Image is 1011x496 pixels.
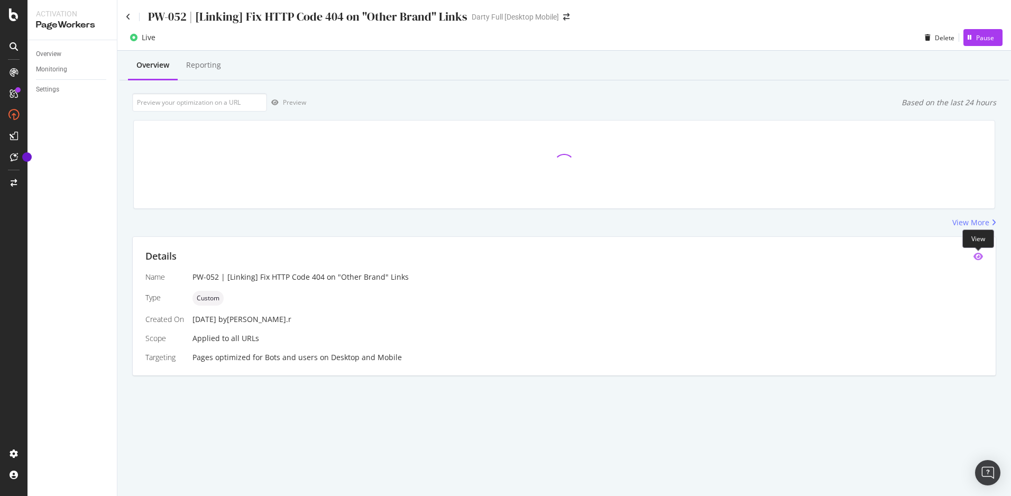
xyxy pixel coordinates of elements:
[902,97,996,108] div: Based on the last 24 hours
[145,314,184,325] div: Created On
[192,314,983,325] div: [DATE]
[472,12,559,22] div: Darty Full [Desktop Mobile]
[975,460,1000,485] div: Open Intercom Messenger
[136,60,169,70] div: Overview
[952,217,996,228] a: View More
[976,33,994,42] div: Pause
[148,8,467,25] div: PW-052 | [Linking] Fix HTTP Code 404 on "Other Brand" Links
[17,27,25,36] img: website_grey.svg
[132,93,267,112] input: Preview your optimization on a URL
[36,64,109,75] a: Monitoring
[145,272,184,282] div: Name
[142,32,155,43] div: Live
[54,62,81,69] div: Domaine
[145,352,184,363] div: Targeting
[145,292,184,303] div: Type
[973,252,983,261] div: eye
[218,314,291,325] div: by [PERSON_NAME].r
[963,29,1003,46] button: Pause
[952,217,989,228] div: View More
[283,98,306,107] div: Preview
[132,62,162,69] div: Mots-clés
[120,61,128,70] img: tab_keywords_by_traffic_grey.svg
[36,49,61,60] div: Overview
[17,17,25,25] img: logo_orange.svg
[43,61,51,70] img: tab_domain_overview_orange.svg
[145,272,983,363] div: Applied to all URLs
[126,13,131,21] a: Click to go back
[192,291,224,306] div: neutral label
[36,84,59,95] div: Settings
[36,49,109,60] a: Overview
[563,13,569,21] div: arrow-right-arrow-left
[192,352,983,363] div: Pages optimized for on
[36,8,108,19] div: Activation
[265,352,318,363] div: Bots and users
[145,333,184,344] div: Scope
[36,84,109,95] a: Settings
[36,19,108,31] div: PageWorkers
[186,60,221,70] div: Reporting
[962,229,994,248] div: View
[192,272,983,282] div: PW-052 | [Linking] Fix HTTP Code 404 on "Other Brand" Links
[36,64,67,75] div: Monitoring
[921,29,954,46] button: Delete
[22,152,32,162] div: Tooltip anchor
[30,17,52,25] div: v 4.0.25
[935,33,954,42] div: Delete
[331,352,402,363] div: Desktop and Mobile
[267,94,306,111] button: Preview
[197,295,219,301] span: Custom
[27,27,120,36] div: Domaine: [DOMAIN_NAME]
[145,250,177,263] div: Details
